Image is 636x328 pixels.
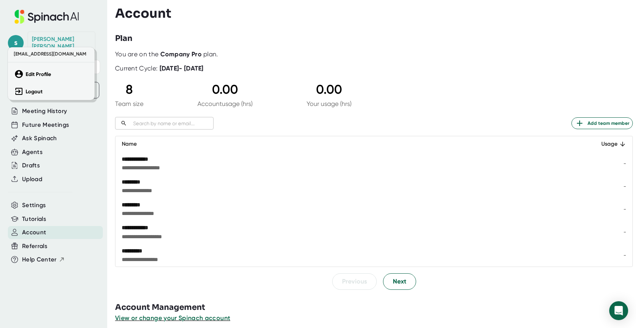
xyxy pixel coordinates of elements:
[26,71,51,78] b: Edit Profile
[12,67,90,81] button: Edit Profile
[12,85,90,98] button: Logout
[26,88,43,95] b: Logout
[12,49,87,59] span: [EMAIL_ADDRESS][DOMAIN_NAME]
[609,301,628,320] div: Open Intercom Messenger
